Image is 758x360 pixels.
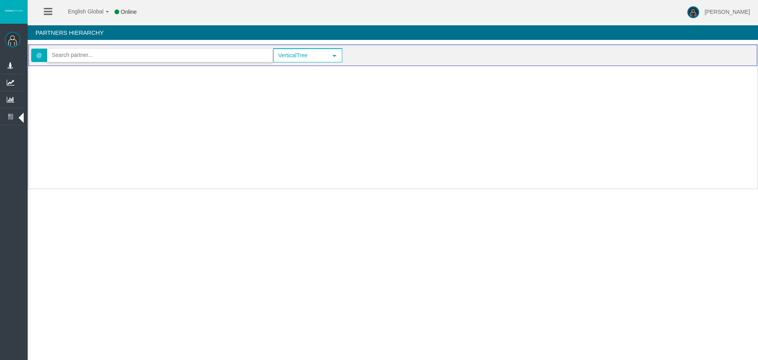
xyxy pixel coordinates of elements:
[58,8,103,15] span: English Global
[31,49,47,62] span: @
[274,49,328,62] span: VerticalTree
[121,9,137,15] span: Online
[47,49,272,61] input: Search partner...
[4,9,24,12] img: logo.svg
[687,6,699,18] img: user-image
[331,53,338,59] span: select
[28,25,758,40] h4: Partners Hierarchy
[705,9,750,15] span: [PERSON_NAME]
